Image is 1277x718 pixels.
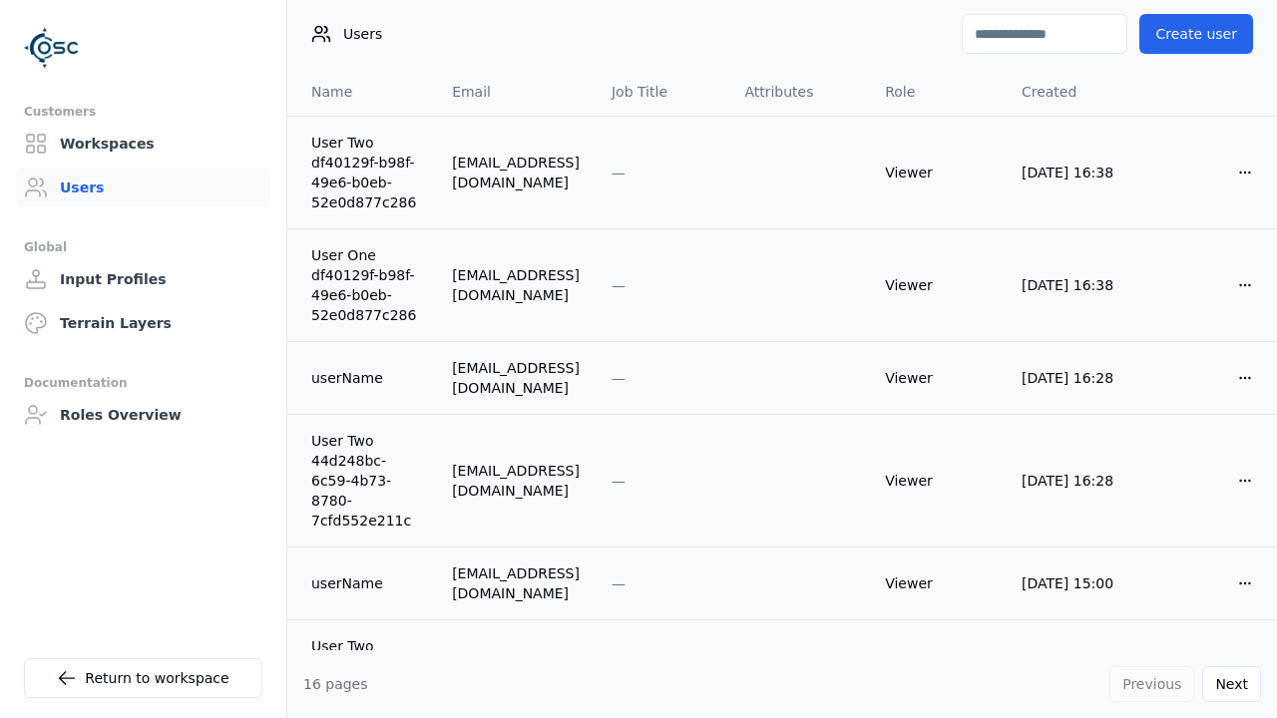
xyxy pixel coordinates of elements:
[596,68,728,116] th: Job Title
[311,245,420,325] a: User One df40129f-b98f-49e6-b0eb-52e0d877c286
[885,368,990,388] div: Viewer
[16,168,270,207] a: Users
[1022,471,1127,491] div: [DATE] 16:28
[1022,573,1127,593] div: [DATE] 15:00
[1202,666,1261,702] button: Next
[1022,368,1127,388] div: [DATE] 16:28
[16,395,270,435] a: Roles Overview
[287,68,436,116] th: Name
[311,368,420,388] a: userName
[612,277,626,293] span: —
[16,259,270,299] a: Input Profiles
[24,235,262,259] div: Global
[885,275,990,295] div: Viewer
[311,431,420,531] a: User Two 44d248bc-6c59-4b73-8780-7cfd552e211c
[16,124,270,164] a: Workspaces
[1006,68,1143,116] th: Created
[24,100,262,124] div: Customers
[869,68,1006,116] th: Role
[452,563,580,603] div: [EMAIL_ADDRESS][DOMAIN_NAME]
[452,358,580,398] div: [EMAIL_ADDRESS][DOMAIN_NAME]
[728,68,869,116] th: Attributes
[452,461,580,501] div: [EMAIL_ADDRESS][DOMAIN_NAME]
[311,573,420,593] a: userName
[452,265,580,305] div: [EMAIL_ADDRESS][DOMAIN_NAME]
[16,303,270,343] a: Terrain Layers
[24,658,262,698] a: Return to workspace
[343,24,382,44] span: Users
[612,370,626,386] span: —
[612,575,626,591] span: —
[612,165,626,180] span: —
[1022,163,1127,182] div: [DATE] 16:38
[885,163,990,182] div: Viewer
[24,371,262,395] div: Documentation
[452,153,580,192] div: [EMAIL_ADDRESS][DOMAIN_NAME]
[885,573,990,593] div: Viewer
[1139,14,1253,54] button: Create user
[24,20,80,76] img: Logo
[1022,275,1127,295] div: [DATE] 16:38
[311,133,420,212] a: User Two df40129f-b98f-49e6-b0eb-52e0d877c286
[303,676,368,692] span: 16 pages
[885,471,990,491] div: Viewer
[436,68,596,116] th: Email
[612,473,626,489] span: —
